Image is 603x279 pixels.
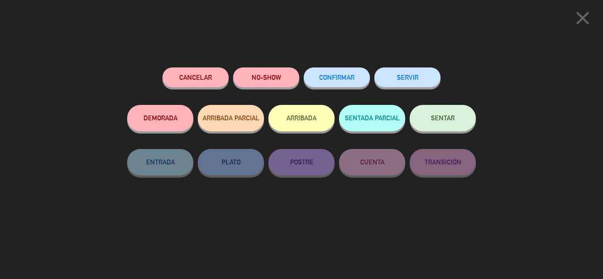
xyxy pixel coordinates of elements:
[410,105,476,131] button: SENTAR
[410,149,476,175] button: TRANSICIÓN
[268,105,335,131] button: ARRIBADA
[304,67,370,87] button: CONFIRMAR
[339,105,405,131] button: SENTADA PARCIAL
[198,149,264,175] button: PLATO
[268,149,335,175] button: POSTRE
[233,67,299,87] button: NO-SHOW
[431,114,455,122] span: SENTAR
[127,105,193,131] button: DEMORADA
[127,149,193,175] button: ENTRADA
[572,7,594,29] i: close
[162,67,229,87] button: Cancelar
[339,149,405,175] button: CUENTA
[319,74,354,81] span: CONFIRMAR
[198,105,264,131] button: ARRIBADA PARCIAL
[203,114,260,122] span: ARRIBADA PARCIAL
[374,67,441,87] button: SERVIR
[569,7,596,33] button: close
